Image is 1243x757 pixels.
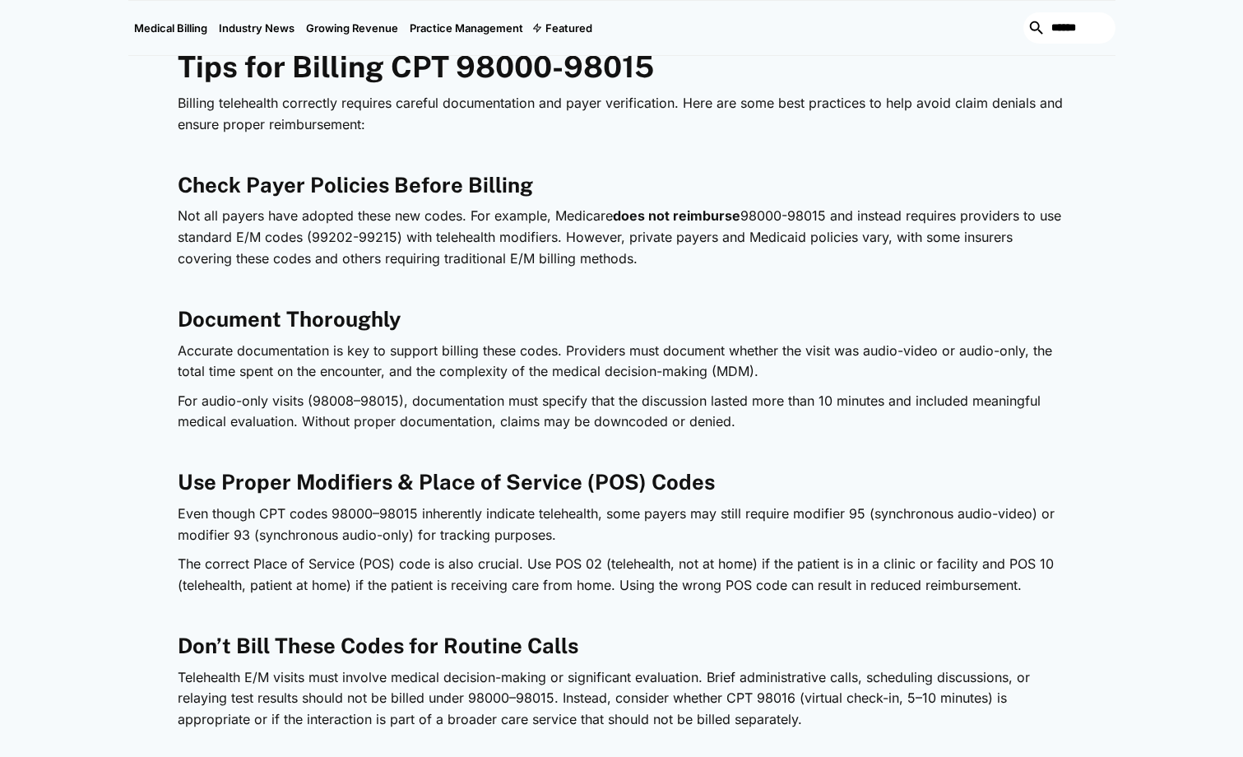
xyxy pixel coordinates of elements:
p: The correct Place of Service (POS) code is also crucial. Use POS 02 (telehealth, not at home) if ... [178,554,1066,596]
p: For audio-only visits (98008–98015), documentation must specify that the discussion lasted more t... [178,391,1066,433]
a: Growing Revenue [300,1,404,55]
p: ‍ [178,143,1066,165]
p: Billing telehealth correctly requires careful documentation and payer verification. Here are some... [178,93,1066,135]
strong: Document Thoroughly [178,307,401,332]
strong: does not reimburse [613,207,740,224]
strong: Use Proper Modifiers & Place of Service (POS) Codes [178,470,715,495]
div: Featured [529,1,598,55]
div: Featured [545,21,592,35]
a: Medical Billing [128,1,213,55]
a: Practice Management [404,1,529,55]
a: Industry News [213,1,300,55]
p: Not all payers have adopted these new codes. For example, Medicare 98000-98015 and instead requir... [178,206,1066,269]
p: ‍ [178,277,1066,299]
p: Even though CPT codes 98000–98015 inherently indicate telehealth, some payers may still require m... [178,504,1066,546]
strong: Tips for Billing CPT 98000-98015 [178,49,654,84]
p: ‍ [178,605,1066,626]
p: ‍ [178,441,1066,462]
strong: Don’t Bill These Codes for Routine Calls [178,634,578,658]
strong: Check Payer Policies Before Billing [178,173,533,197]
p: Telehealth E/M visits must involve medical decision-making or significant evaluation. Brief admin... [178,667,1066,731]
p: Accurate documentation is key to support billing these codes. Providers must document whether the... [178,341,1066,383]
